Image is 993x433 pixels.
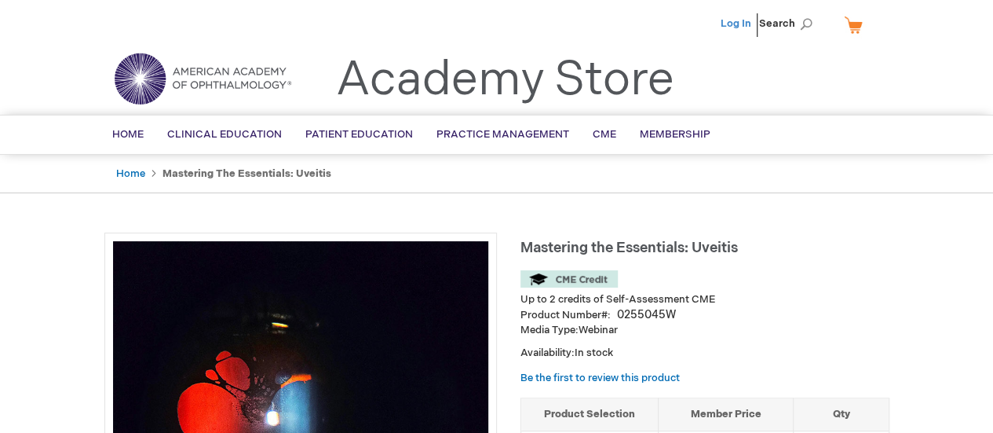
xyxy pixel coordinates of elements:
[794,398,889,431] th: Qty
[640,128,710,141] span: Membership
[520,309,611,321] strong: Product Number
[520,346,889,361] p: Availability:
[521,398,659,431] th: Product Selection
[759,8,819,39] span: Search
[336,52,674,108] a: Academy Store
[162,167,331,180] strong: Mastering the Essentials: Uveitis
[116,167,145,180] a: Home
[305,128,413,141] span: Patient Education
[520,292,889,307] li: Up to 2 credits of Self-Assessment CME
[659,398,794,431] th: Member Price
[112,128,144,141] span: Home
[721,17,751,30] a: Log In
[520,323,889,338] p: Webinar
[520,324,579,336] strong: Media Type:
[617,307,676,323] div: 0255045W
[520,372,680,384] a: Be the first to review this product
[520,240,738,256] span: Mastering the Essentials: Uveitis
[436,128,569,141] span: Practice Management
[593,128,616,141] span: CME
[520,270,618,288] img: CME Credit
[575,347,613,359] span: In stock
[167,128,282,141] span: Clinical Education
